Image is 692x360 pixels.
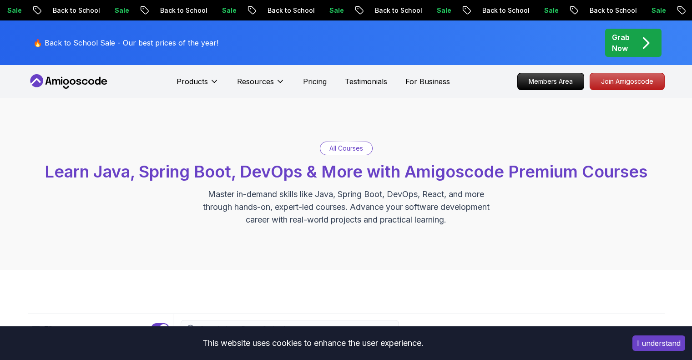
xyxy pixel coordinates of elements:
[405,76,450,87] a: For Business
[590,73,664,90] p: Join Amigoscode
[33,37,218,48] p: 🔥 Back to School Sale - Our best prices of the year!
[45,6,107,15] p: Back to School
[177,76,208,87] p: Products
[632,335,685,351] button: Accept cookies
[518,73,584,90] p: Members Area
[7,333,619,353] div: This website uses cookies to enhance the user experience.
[44,323,65,334] p: Filters
[475,6,536,15] p: Back to School
[198,324,393,333] input: Search Java, React, Spring boot ...
[214,6,243,15] p: Sale
[322,6,351,15] p: Sale
[237,76,285,94] button: Resources
[237,76,274,87] p: Resources
[193,188,499,226] p: Master in-demand skills like Java, Spring Boot, DevOps, React, and more through hands-on, expert-...
[429,6,458,15] p: Sale
[367,6,429,15] p: Back to School
[260,6,322,15] p: Back to School
[536,6,566,15] p: Sale
[590,73,665,90] a: Join Amigoscode
[45,162,647,182] span: Learn Java, Spring Boot, DevOps & More with Amigoscode Premium Courses
[107,6,136,15] p: Sale
[612,32,630,54] p: Grab Now
[345,76,387,87] a: Testimonials
[303,76,327,87] a: Pricing
[152,6,214,15] p: Back to School
[517,73,584,90] a: Members Area
[177,76,219,94] button: Products
[329,144,363,153] p: All Courses
[644,6,673,15] p: Sale
[582,6,644,15] p: Back to School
